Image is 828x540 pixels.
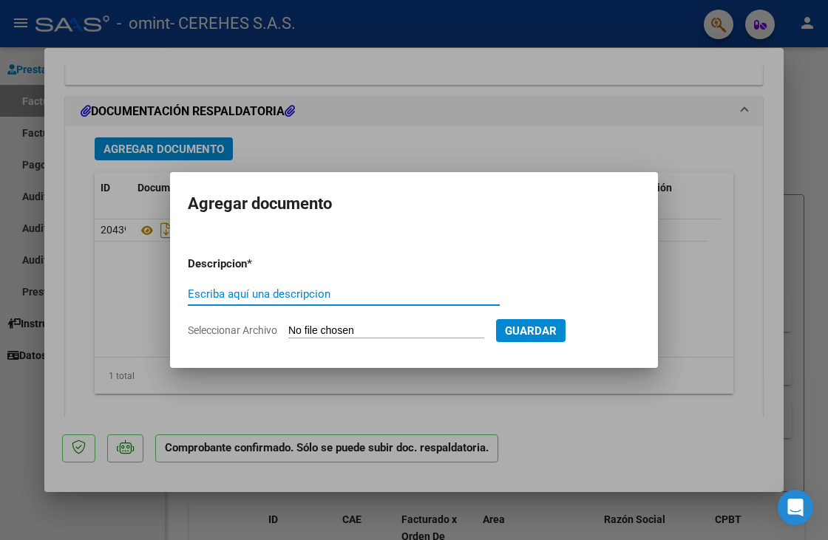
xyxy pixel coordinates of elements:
[505,324,557,338] span: Guardar
[188,324,277,336] span: Seleccionar Archivo
[496,319,566,342] button: Guardar
[778,490,813,525] div: Open Intercom Messenger
[188,256,324,273] p: Descripcion
[188,190,640,218] h2: Agregar documento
